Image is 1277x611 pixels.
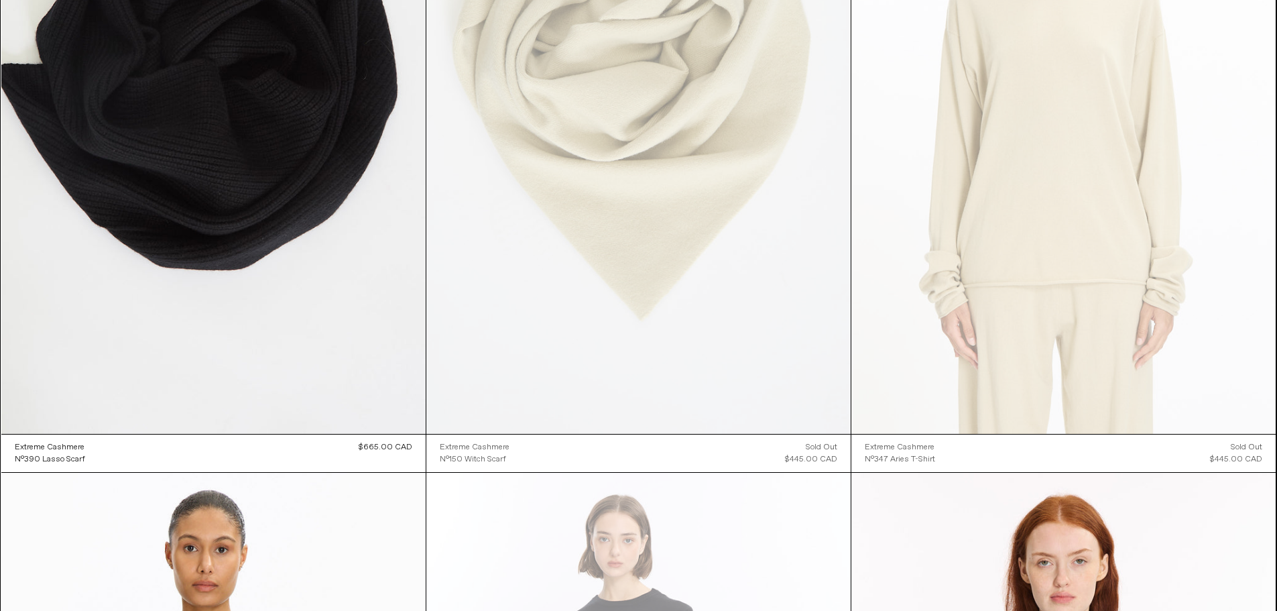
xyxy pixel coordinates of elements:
[865,441,935,453] a: Extreme Cashmere
[15,442,84,453] div: Extreme Cashmere
[440,441,509,453] a: Extreme Cashmere
[440,442,509,453] div: Extreme Cashmere
[865,454,935,465] div: N°347 Aries T-Shirt
[440,454,506,465] div: N°150 Witch Scarf
[1210,453,1262,465] div: $445.00 CAD
[15,453,85,465] a: N°390 Lasso Scarf
[15,454,85,465] div: N°390 Lasso Scarf
[865,453,935,465] a: N°347 Aries T-Shirt
[440,453,509,465] a: N°150 Witch Scarf
[1231,441,1262,453] div: Sold out
[15,441,85,453] a: Extreme Cashmere
[806,441,837,453] div: Sold out
[865,442,934,453] div: Extreme Cashmere
[359,441,412,453] div: $665.00 CAD
[785,453,837,465] div: $445.00 CAD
